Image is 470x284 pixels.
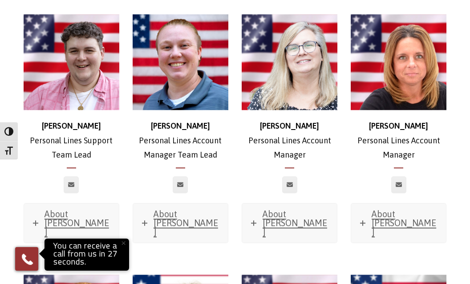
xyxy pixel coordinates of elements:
span: About [PERSON_NAME] [263,209,327,237]
img: Phone icon [20,252,34,266]
strong: [PERSON_NAME] [151,121,210,130]
a: About [PERSON_NAME] [242,203,337,243]
span: About [PERSON_NAME] [372,209,436,237]
img: Darlene 1 [133,14,228,110]
span: About [PERSON_NAME] [154,209,218,237]
span: About [PERSON_NAME] [45,209,109,237]
p: Personal Lines Account Manager [351,119,446,162]
strong: [PERSON_NAME] [369,121,428,130]
button: Close [113,233,133,253]
img: Dawn_500x500 [242,14,337,110]
p: Personal Lines Support Team Lead [24,119,119,162]
a: About [PERSON_NAME] [133,203,228,243]
img: Blake_500x500 [24,14,119,110]
p: Personal Lines Account Manager [242,119,337,162]
img: Alice Taylor_500x500 [351,14,446,110]
strong: [PERSON_NAME] [42,121,101,130]
a: About [PERSON_NAME] [24,203,119,243]
p: Personal Lines Account Manager Team Lead [133,119,228,162]
a: About [PERSON_NAME] [351,203,446,243]
strong: [PERSON_NAME] [260,121,319,130]
p: You can receive a call from us in 27 seconds. [47,241,127,268]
